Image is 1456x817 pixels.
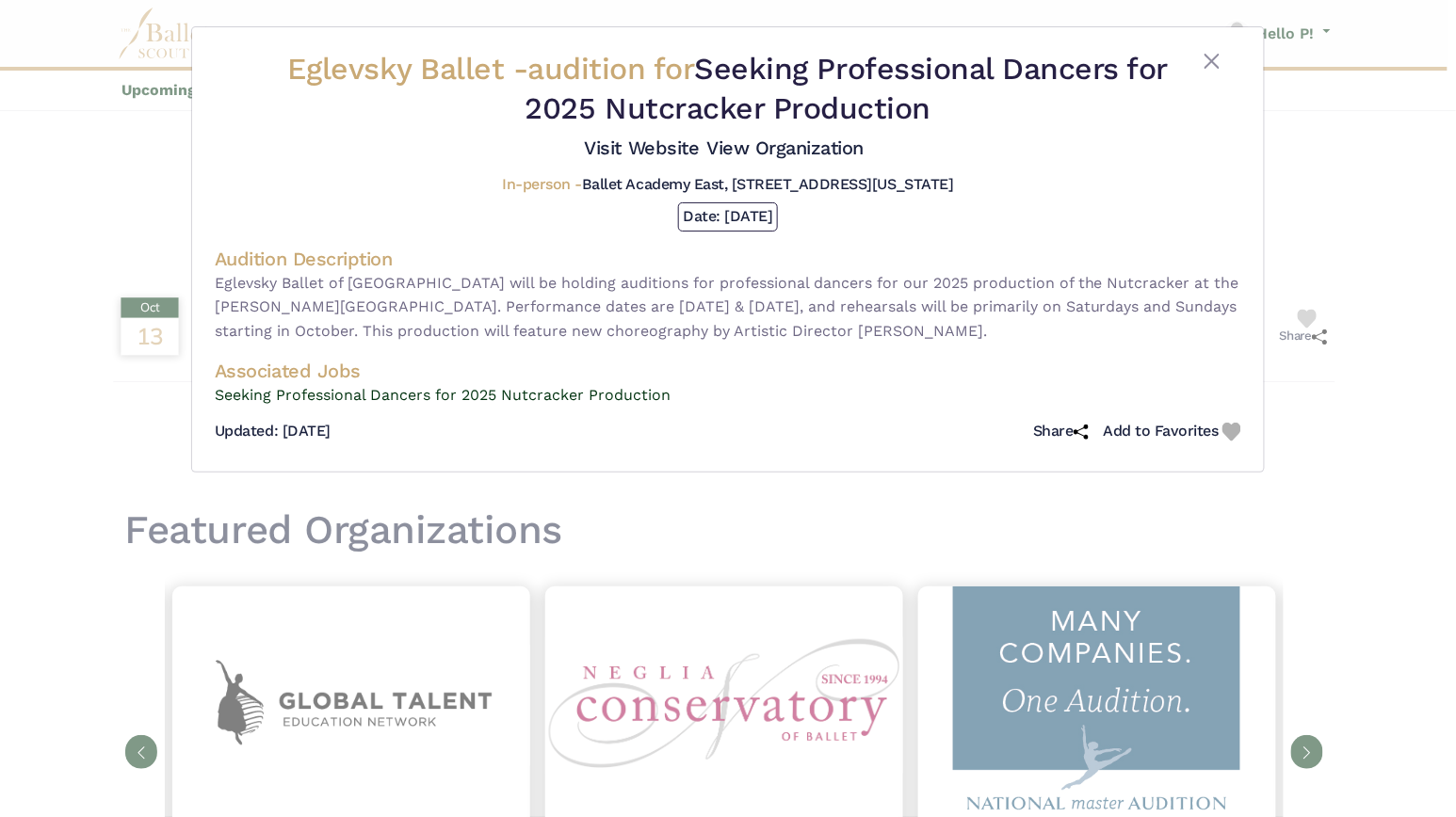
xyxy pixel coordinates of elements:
[1201,50,1223,72] button: Close
[1033,422,1089,441] h5: Share
[706,136,864,159] a: View Organization
[585,136,700,159] a: Visit Website
[502,175,582,193] span: In-person -
[683,207,772,227] h5: Date: [DATE]
[215,274,1239,340] span: Eglevsky Ballet of [GEOGRAPHIC_DATA] will be holding auditions for professional dancers for our 2...
[215,422,331,441] h5: Updated: [DATE]
[527,51,694,87] span: audition for
[526,51,1169,126] span: Seeking Professional Dancers for 2025 Nutcracker Production
[215,383,1241,408] a: Seeking Professional Dancers for 2025 Nutcracker Production
[215,247,1241,271] h4: Audition Description
[1104,422,1219,441] h5: Add to Favorites
[288,51,1169,126] h2: Eglevsky Ballet -
[215,359,1241,383] h4: Associated Jobs
[582,175,953,193] span: Ballet Academy East, [STREET_ADDRESS][US_STATE]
